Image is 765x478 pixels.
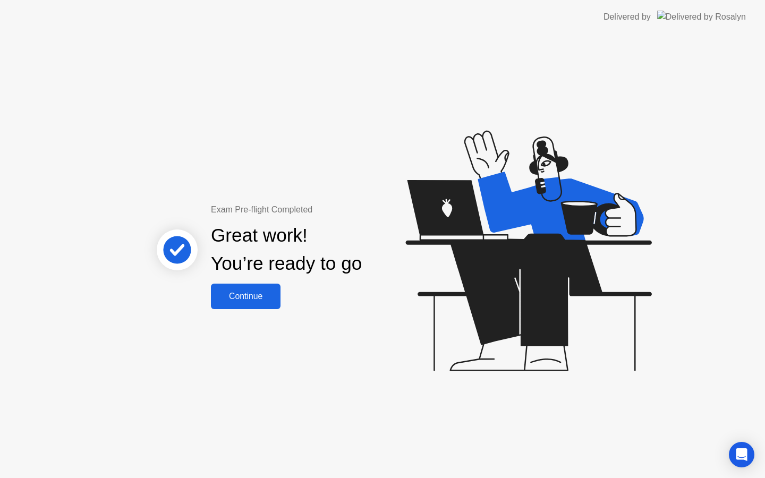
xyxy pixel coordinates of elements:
button: Continue [211,284,280,309]
div: Delivered by [603,11,651,23]
div: Great work! You’re ready to go [211,221,362,278]
div: Open Intercom Messenger [729,442,754,467]
div: Continue [214,292,277,301]
div: Exam Pre-flight Completed [211,203,430,216]
img: Delivered by Rosalyn [657,11,746,23]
